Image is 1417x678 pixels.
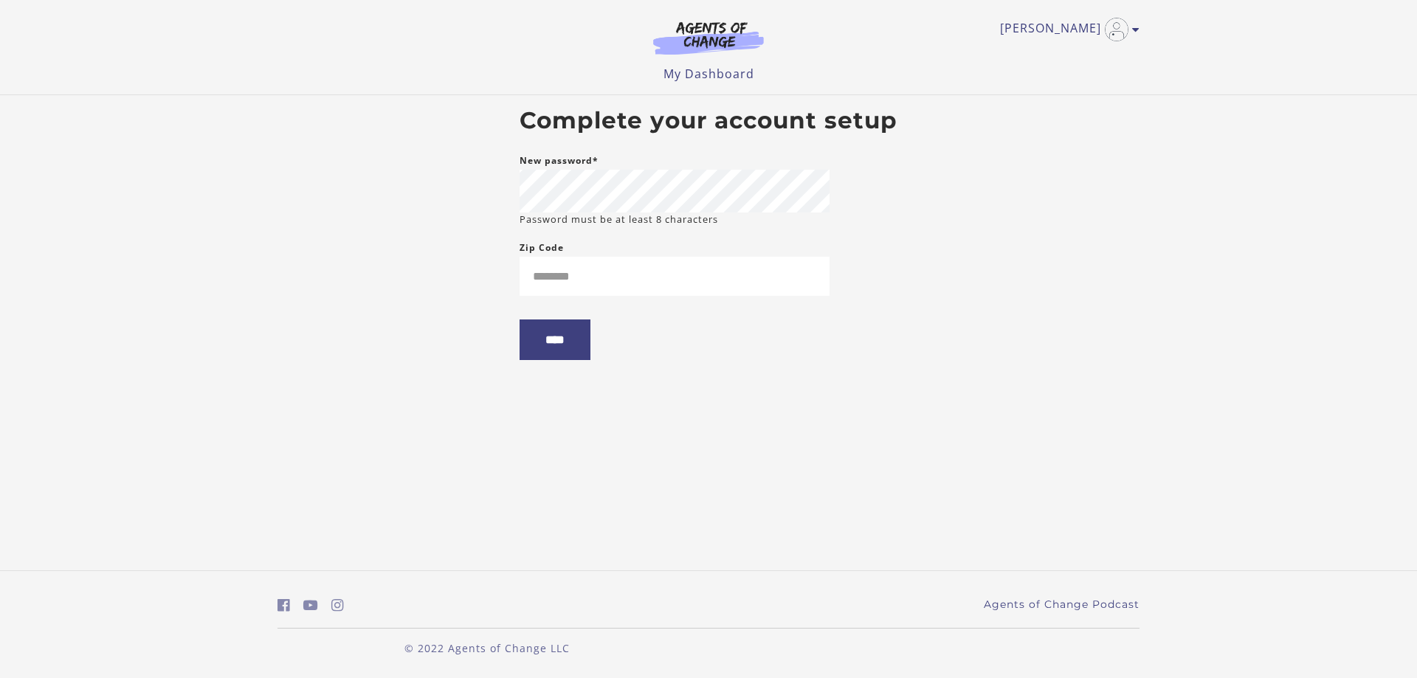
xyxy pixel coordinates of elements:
img: Agents of Change Logo [638,21,779,55]
a: Toggle menu [1000,18,1132,41]
p: © 2022 Agents of Change LLC [277,640,697,656]
i: https://www.facebook.com/groups/aswbtestprep (Open in a new window) [277,598,290,612]
label: Zip Code [520,239,564,257]
a: https://www.youtube.com/c/AgentsofChangeTestPrepbyMeaganMitchell (Open in a new window) [303,595,318,616]
small: Password must be at least 8 characters [520,212,718,226]
a: Agents of Change Podcast [984,597,1140,612]
label: New password* [520,152,599,170]
h2: Complete your account setup [520,107,897,135]
i: https://www.youtube.com/c/AgentsofChangeTestPrepbyMeaganMitchell (Open in a new window) [303,598,318,612]
a: My Dashboard [663,66,754,82]
a: https://www.instagram.com/agentsofchangeprep/ (Open in a new window) [331,595,344,616]
i: https://www.instagram.com/agentsofchangeprep/ (Open in a new window) [331,598,344,612]
a: https://www.facebook.com/groups/aswbtestprep (Open in a new window) [277,595,290,616]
